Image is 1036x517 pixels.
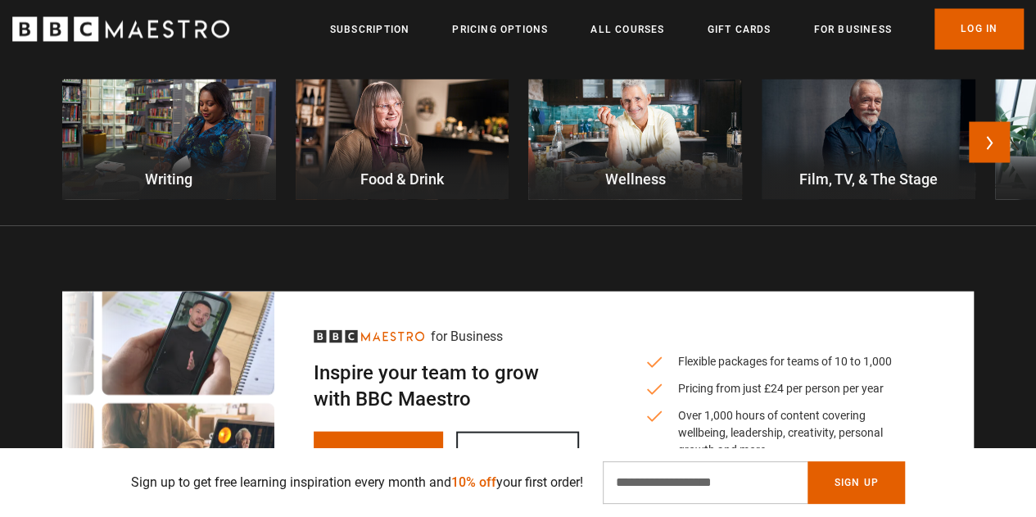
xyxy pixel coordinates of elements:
[330,8,1024,49] nav: Primary
[62,79,276,199] a: Writing
[762,79,975,199] a: Film, TV, & The Stage
[762,167,975,189] p: Film, TV, & The Stage
[645,379,908,397] li: Pricing from just £24 per person per year
[456,431,579,472] a: Learn more
[12,16,229,41] svg: BBC Maestro
[296,167,509,189] p: Food & Drink
[452,21,548,38] a: Pricing Options
[314,431,443,472] a: Get in touch
[314,359,579,411] h2: Inspire your team to grow with BBC Maestro
[645,406,908,458] li: Over 1,000 hours of content covering wellbeing, leadership, creativity, personal growth and more
[528,79,742,199] a: Wellness
[330,21,409,38] a: Subscription
[645,352,908,370] li: Flexible packages for teams of 10 to 1,000
[707,21,771,38] a: Gift Cards
[431,326,503,346] p: for Business
[813,21,891,38] a: For business
[62,291,274,507] img: business-signpost-desktop.webp
[934,8,1024,49] a: Log In
[590,21,664,38] a: All Courses
[314,329,424,342] svg: BBC Maestro
[528,167,742,189] p: Wellness
[131,473,583,492] p: Sign up to get free learning inspiration every month and your first order!
[62,167,276,189] p: Writing
[808,461,904,504] button: Sign Up
[451,474,496,490] span: 10% off
[296,79,509,199] a: Food & Drink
